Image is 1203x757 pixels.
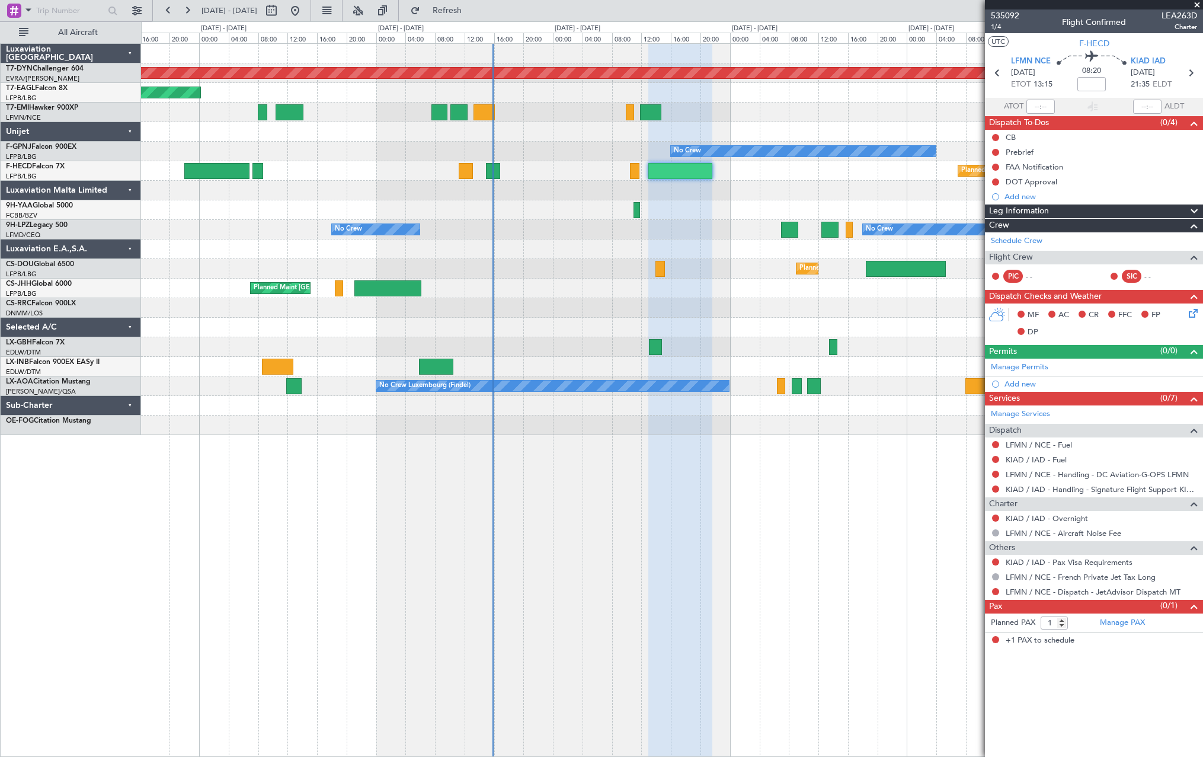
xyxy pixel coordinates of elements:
[818,33,848,43] div: 12:00
[789,33,818,43] div: 08:00
[961,162,1148,180] div: Planned Maint [GEOGRAPHIC_DATA] ([GEOGRAPHIC_DATA])
[6,85,35,92] span: T7-EAGL
[1062,16,1126,28] div: Flight Confirmed
[1026,271,1052,282] div: - -
[379,377,471,395] div: No Crew Luxembourg (Findel)
[6,261,34,268] span: CS-DOU
[1151,309,1160,321] span: FP
[6,300,76,307] a: CS-RRCFalcon 900LX
[1118,309,1132,321] span: FFC
[6,289,37,298] a: LFPB/LBG
[6,348,41,357] a: EDLW/DTM
[6,152,37,161] a: LFPB/LBG
[1164,101,1184,113] span: ALDT
[1003,270,1023,283] div: PIC
[1004,101,1023,113] span: ATOT
[700,33,730,43] div: 20:00
[988,36,1009,47] button: UTC
[1144,271,1171,282] div: - -
[6,113,41,122] a: LFMN/NCE
[6,359,29,366] span: LX-INB
[378,24,424,34] div: [DATE] - [DATE]
[1006,635,1074,647] span: +1 PAX to schedule
[641,33,671,43] div: 12:00
[1011,56,1051,68] span: LFMN NCE
[674,142,701,160] div: No Crew
[1162,9,1197,22] span: LEA263D
[553,33,583,43] div: 00:00
[1006,528,1121,538] a: LFMN / NCE - Aircraft Noise Fee
[1153,79,1172,91] span: ELDT
[1011,67,1035,79] span: [DATE]
[6,378,91,385] a: LX-AOACitation Mustang
[1006,557,1132,567] a: KIAD / IAD - Pax Visa Requirements
[6,309,43,318] a: DNMM/LOS
[989,497,1018,511] span: Charter
[36,2,104,20] input: Trip Number
[6,65,84,72] a: T7-DYNChallenger 604
[6,85,68,92] a: T7-EAGLFalcon 8X
[494,33,524,43] div: 16:00
[1004,191,1197,202] div: Add new
[1160,116,1178,129] span: (0/4)
[6,143,31,151] span: F-GPNJ
[1082,65,1101,77] span: 08:20
[201,5,257,16] span: [DATE] - [DATE]
[612,33,642,43] div: 08:00
[6,202,73,209] a: 9H-YAAGlobal 5000
[991,617,1035,629] label: Planned PAX
[1006,162,1063,172] div: FAA Notification
[989,251,1033,264] span: Flight Crew
[1034,79,1052,91] span: 13:15
[6,300,31,307] span: CS-RRC
[258,33,288,43] div: 08:00
[1131,79,1150,91] span: 21:35
[1160,599,1178,612] span: (0/1)
[989,205,1049,218] span: Leg Information
[936,33,966,43] div: 04:00
[229,33,258,43] div: 04:00
[6,94,37,103] a: LFPB/LBG
[1006,132,1016,142] div: CB
[6,368,41,376] a: EDLW/DTM
[1131,56,1166,68] span: KIAD IAD
[6,104,78,111] a: T7-EMIHawker 900XP
[991,362,1048,373] a: Manage Permits
[405,33,435,43] div: 04:00
[6,339,65,346] a: LX-GBHFalcon 7X
[966,33,996,43] div: 08:00
[1026,100,1055,114] input: --:--
[1006,440,1072,450] a: LFMN / NCE - Fuel
[760,33,789,43] div: 04:00
[989,345,1017,359] span: Permits
[989,219,1009,232] span: Crew
[799,260,986,277] div: Planned Maint [GEOGRAPHIC_DATA] ([GEOGRAPHIC_DATA])
[6,172,37,181] a: LFPB/LBG
[6,202,33,209] span: 9H-YAA
[989,600,1002,614] span: Pax
[423,7,472,15] span: Refresh
[6,222,30,229] span: 9H-LPZ
[6,231,40,239] a: LFMD/CEQ
[169,33,199,43] div: 20:00
[1100,617,1145,629] a: Manage PAX
[254,279,440,297] div: Planned Maint [GEOGRAPHIC_DATA] ([GEOGRAPHIC_DATA])
[989,541,1015,555] span: Others
[6,74,79,83] a: EVRA/[PERSON_NAME]
[376,33,406,43] div: 00:00
[1058,309,1069,321] span: AC
[989,116,1049,130] span: Dispatch To-Dos
[583,33,612,43] div: 04:00
[6,222,68,229] a: 9H-LPZLegacy 500
[6,417,34,424] span: OE-FOG
[1006,177,1057,187] div: DOT Approval
[31,28,125,37] span: All Aircraft
[1160,344,1178,357] span: (0/0)
[989,290,1102,304] span: Dispatch Checks and Weather
[1089,309,1099,321] span: CR
[1011,79,1031,91] span: ETOT
[6,339,32,346] span: LX-GBH
[555,24,600,34] div: [DATE] - [DATE]
[908,24,954,34] div: [DATE] - [DATE]
[1006,513,1088,523] a: KIAD / IAD - Overnight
